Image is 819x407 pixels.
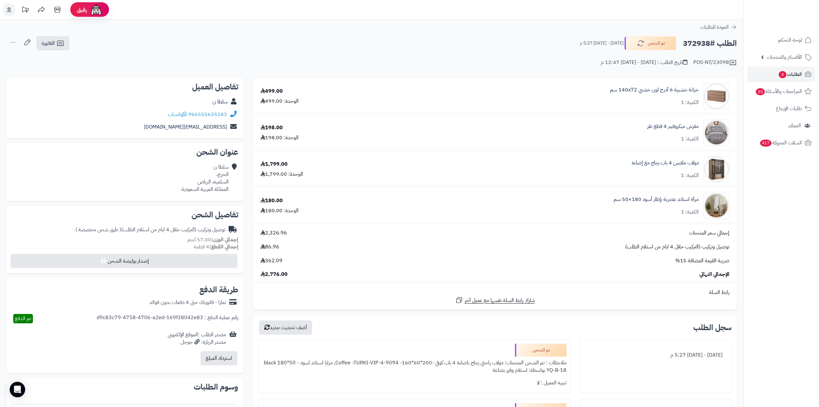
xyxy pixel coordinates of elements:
[261,161,288,168] div: 1,799.00
[675,257,729,265] span: ضريبة القيمة المضافة 15%
[756,88,765,95] span: 20
[699,271,729,278] span: الإجمالي النهائي
[647,123,699,130] a: مفرش ميكروفيبر 4 قطع نفر
[747,118,815,133] a: العملاء
[776,104,802,113] span: طلبات الإرجاع
[168,331,226,346] div: مصدر الطلب :الموقع الإلكتروني
[15,315,31,322] span: تم الدفع
[12,211,238,219] h2: تفاصيل الشحن
[693,59,737,67] div: POS-NT/23098
[261,134,299,141] div: الوحدة: 198.00
[700,23,729,31] span: العودة للطلبات
[187,236,238,244] small: 57.00 كجم
[262,357,567,377] div: ملاحظات : تم الشحن المنتجات: دولاب راحتي زجاج باضاءة 4 باب كوفي -200*60*160- Coffee -TURKI-VIP-4-...
[11,254,237,268] button: إصدار بوليصة الشحن
[625,243,729,251] span: توصيل وتركيب (التركيب خلال 4 ايام من استلام الطلب)
[259,320,312,335] button: أضف تحديث جديد
[747,84,815,99] a: المراجعات والأسئلة20
[42,39,55,47] span: الفاتورة
[97,314,238,323] div: رقم عملية الدفع : d9c83c79-4758-4706-a2ed-169f38042e83
[755,87,802,96] span: المراجعات والأسئلة
[182,163,229,193] div: سلطا ن الخرج، السلميه، الرياض المملكة العربية السعودية
[683,37,737,50] h2: الطلب #372938
[632,159,699,167] a: دولاب ملابس 4 باب زجاج مع إضاءة
[681,208,699,216] div: الكمية: 1
[778,36,802,45] span: لوحة التحكم
[261,243,279,251] span: 86.96
[681,99,699,106] div: الكمية: 1
[601,59,687,66] div: تاريخ الطلب : [DATE] - [DATE] 12:47 م
[12,148,238,156] h2: عنوان الشحن
[17,3,33,18] a: تحديثات المنصة
[778,70,802,79] span: الطلبات
[704,156,729,182] img: 1742132386-110103010021.1-90x90.jpg
[747,67,815,82] a: الطلبات4
[261,207,299,214] div: الوحدة: 180.00
[584,349,727,361] div: [DATE] - [DATE] 5:27 م
[610,86,699,94] a: خزانة خشبية 6 أدرج لون خشبي 140x72 سم
[681,172,699,179] div: الكمية: 1
[209,243,238,251] strong: إجمالي القطع:
[689,229,729,237] span: إجمالي سعر المنتجات
[75,226,225,234] div: توصيل وتركيب (التركيب خلال 4 ايام من استلام الطلب)
[10,382,25,397] div: Open Intercom Messenger
[625,37,676,50] button: تم الشحن
[261,257,282,265] span: 362.09
[465,297,535,304] span: شارك رابط السلة نفسها مع عميل آخر
[12,83,238,91] h2: تفاصيل العميل
[262,377,567,389] div: تنبيه العميل : لا
[747,135,815,151] a: السلات المتروكة417
[261,88,283,95] div: 499.00
[168,339,226,346] div: مصدر الزيارة: جوجل
[455,296,535,304] a: شارك رابط السلة نفسها مع عميل آخر
[261,171,303,178] div: الوحدة: 1,799.00
[199,286,238,294] h2: طريقة الدفع
[515,344,567,357] div: تم الشحن
[256,289,734,296] div: رابط السلة
[90,3,103,16] img: ai-face.png
[614,196,699,203] a: مرآة استاند عصرية بإطار أسود 180×50 سم
[261,197,283,204] div: 180.00
[700,23,737,31] a: العودة للطلبات
[188,110,227,118] a: 966555625183
[212,98,228,106] a: سلطا ن
[77,6,87,14] span: رفيق
[693,324,732,331] h3: سجل الطلب
[36,36,69,50] a: الفاتورة
[211,236,238,244] strong: إجمالي الوزن:
[704,193,729,219] img: 1753865142-1-90x90.jpg
[261,124,283,131] div: 198.00
[788,121,801,130] span: العملاء
[194,243,238,251] small: 4 قطعة
[759,138,802,147] span: السلات المتروكة
[261,271,288,278] span: 2,776.00
[261,98,299,105] div: الوحدة: 499.00
[75,226,121,234] span: ( طرق شحن مخصصة )
[12,383,238,391] h2: وسوم الطلبات
[201,351,237,365] button: استرداد المبلغ
[704,83,729,109] img: 1752058398-1(9)-90x90.jpg
[261,229,287,237] span: 2,326.96
[747,32,815,48] a: لوحة التحكم
[580,40,624,47] small: [DATE] - [DATE] 5:27 م
[766,53,802,62] span: الأقسام والمنتجات
[704,120,729,146] img: 1735974054-110201010754-90x90.jpg
[149,299,226,306] div: تمارا - فاتورتك حتى 4 دفعات بدون فوائد
[775,18,813,32] img: logo-2.png
[144,123,227,131] a: [EMAIL_ADDRESS][DOMAIN_NAME]
[760,140,772,147] span: 417
[681,135,699,143] div: الكمية: 1
[168,110,187,118] a: واتساب
[747,101,815,116] a: طلبات الإرجاع
[779,71,786,78] span: 4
